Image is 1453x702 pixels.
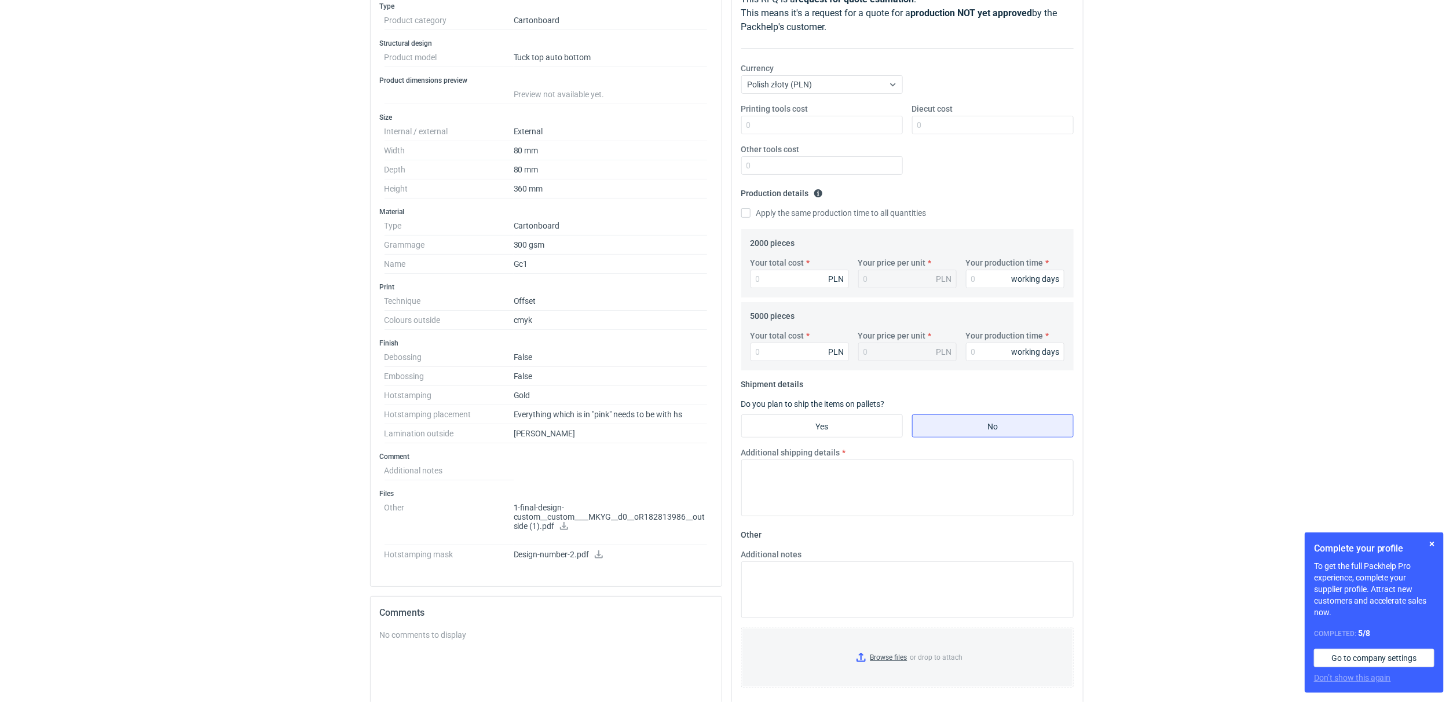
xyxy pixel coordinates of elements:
dd: Gold [514,386,708,405]
label: No [912,414,1074,438]
h1: Complete your profile [1314,542,1434,556]
label: Diecut cost [912,103,953,115]
dt: Internal / external [385,122,514,141]
label: Your total cost [751,257,804,269]
dd: 80 mm [514,160,708,179]
div: PLN [829,273,844,285]
dt: Technique [385,292,514,311]
label: Your production time [966,257,1044,269]
dd: Gc1 [514,255,708,274]
p: To get the full Packhelp Pro experience, complete your supplier profile. Attract new customers an... [1314,560,1434,618]
label: Your production time [966,330,1044,341]
h3: Product dimensions preview [380,76,712,85]
dt: Other [385,498,514,545]
dd: Cartonboard [514,216,708,236]
dd: cmyk [514,311,708,330]
label: Additional notes [741,549,802,560]
dt: Lamination outside [385,424,514,443]
h3: Comment [380,452,712,461]
dt: Hotstamping mask [385,545,514,568]
label: Your price per unit [858,257,926,269]
dt: Product model [385,48,514,67]
dd: False [514,367,708,386]
input: 0 [966,343,1064,361]
div: PLN [936,346,952,358]
p: Design-number-2.pdf [514,550,708,560]
h3: Print [380,282,712,292]
h3: Finish [380,339,712,348]
dt: Width [385,141,514,160]
h3: Structural design [380,39,712,48]
h3: Size [380,113,712,122]
span: Preview not available yet. [514,90,605,99]
dt: Hotstamping placement [385,405,514,424]
dd: Offset [514,292,708,311]
dt: Product category [385,11,514,30]
label: Printing tools cost [741,103,808,115]
dd: 360 mm [514,179,708,199]
label: Yes [741,414,903,438]
label: Apply the same production time to all quantities [741,207,927,219]
button: Skip for now [1425,537,1439,551]
p: 1-final-design-custom__custom____MKYG__d0__oR182813986__outside (1).pdf [514,503,708,532]
div: No comments to display [380,629,712,641]
input: 0 [741,156,903,175]
label: Your price per unit [858,330,926,341]
legend: Production details [741,184,823,198]
dt: Debossing [385,348,514,367]
dt: Grammage [385,236,514,255]
dt: Hotstamping [385,386,514,405]
dd: Everything which is in "pink" needs to be with hs [514,405,708,424]
input: 0 [751,343,849,361]
div: working days [1012,346,1060,358]
dt: Name [385,255,514,274]
dd: External [514,122,708,141]
label: or drop to attach [742,628,1073,687]
strong: production NOT yet approved [911,8,1033,19]
label: Currency [741,63,774,74]
dd: 80 mm [514,141,708,160]
legend: Shipment details [741,375,804,389]
div: PLN [829,346,844,358]
input: 0 [912,116,1074,134]
h3: Files [380,489,712,498]
label: Your total cost [751,330,804,341]
dt: Additional notes [385,461,514,480]
div: Completed: [1314,627,1434,639]
legend: 5000 pieces [751,307,795,321]
dd: 300 gsm [514,236,708,255]
strong: 5 / 8 [1358,629,1370,638]
h3: Type [380,2,712,11]
div: PLN [936,273,952,285]
dt: Depth [385,160,514,179]
a: Go to company settings [1314,649,1434,667]
div: working days [1012,273,1060,285]
dt: Colours outside [385,311,514,330]
legend: 2000 pieces [751,234,795,248]
dt: Type [385,216,514,236]
input: 0 [966,270,1064,288]
label: Do you plan to ship the items on pallets? [741,399,885,409]
dd: Cartonboard [514,11,708,30]
label: Additional shipping details [741,447,840,458]
h2: Comments [380,606,712,620]
h3: Material [380,207,712,216]
span: Polish złoty (PLN) [748,80,812,89]
dt: Height [385,179,514,199]
legend: Other [741,525,762,539]
input: 0 [741,116,903,134]
dd: [PERSON_NAME] [514,424,708,443]
dd: False [514,348,708,367]
label: Other tools cost [741,144,800,155]
dt: Embossing [385,367,514,386]
input: 0 [751,270,849,288]
dd: Tuck top auto bottom [514,48,708,67]
button: Don’t show this again [1314,672,1391,683]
